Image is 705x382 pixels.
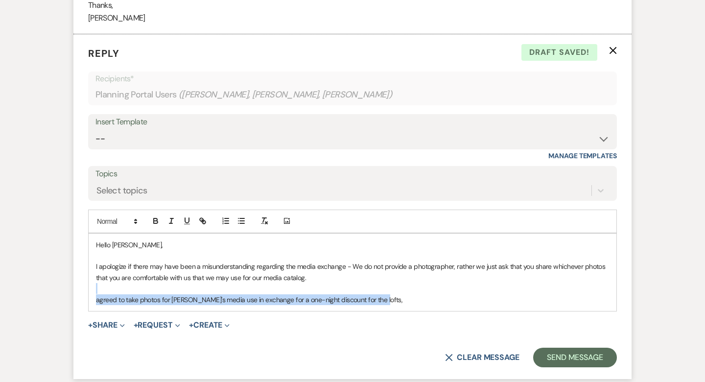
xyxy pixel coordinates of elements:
a: Manage Templates [548,151,617,160]
button: Request [134,321,180,329]
p: Hello [PERSON_NAME], [96,239,609,250]
button: Send Message [533,348,617,367]
p: I apologize if there may have been a misunderstanding regarding the media exchange - We do not pr... [96,261,609,283]
p: [PERSON_NAME] [88,12,617,24]
span: ( [PERSON_NAME], [PERSON_NAME], [PERSON_NAME] ) [179,88,393,101]
button: Share [88,321,125,329]
p: Recipients* [95,72,610,85]
button: Create [189,321,230,329]
span: + [134,321,138,329]
div: Planning Portal Users [95,85,610,104]
span: agreed to take photos for [PERSON_NAME]'s media use in exchange for a one-night discount for the ... [96,295,402,304]
span: + [189,321,193,329]
button: Clear message [445,354,519,361]
span: Draft saved! [521,44,597,61]
label: Topics [95,167,610,181]
span: + [88,321,93,329]
span: Reply [88,47,119,60]
div: Select topics [96,184,147,197]
div: Insert Template [95,115,610,129]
